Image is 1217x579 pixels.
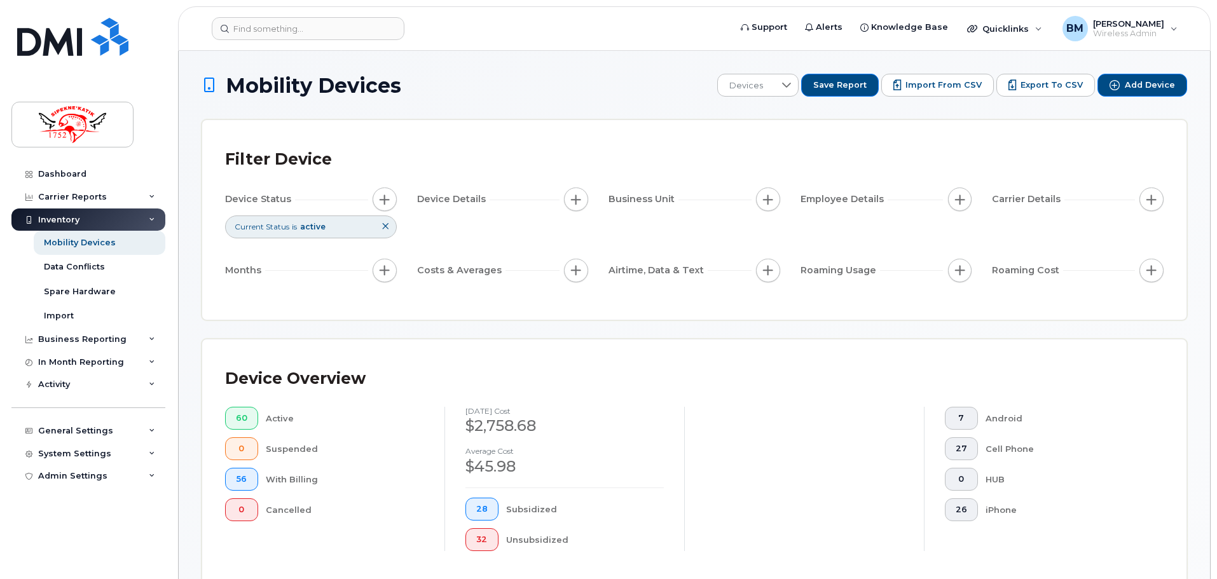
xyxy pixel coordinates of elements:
span: Costs & Averages [417,264,505,277]
div: Filter Device [225,143,332,176]
span: Roaming Usage [801,264,880,277]
button: 7 [945,407,978,430]
button: Export to CSV [996,74,1095,97]
button: 0 [225,498,258,521]
span: 32 [476,535,488,545]
button: Add Device [1097,74,1187,97]
div: iPhone [986,498,1144,521]
span: Add Device [1125,79,1175,91]
span: Airtime, Data & Text [608,264,708,277]
span: Save Report [813,79,867,91]
span: Carrier Details [992,193,1064,206]
span: active [300,222,326,231]
span: is [292,221,297,232]
button: 27 [945,437,978,460]
span: 56 [236,474,247,484]
div: Cancelled [266,498,425,521]
span: Months [225,264,265,277]
span: Export to CSV [1021,79,1083,91]
div: Cell Phone [986,437,1144,460]
div: HUB [986,468,1144,491]
div: Active [266,407,425,430]
div: Suspended [266,437,425,460]
span: 0 [956,474,967,484]
span: 0 [236,444,247,454]
span: Mobility Devices [226,74,401,97]
span: Current Status [235,221,289,232]
div: Device Overview [225,362,366,395]
button: 60 [225,407,258,430]
button: 0 [945,468,978,491]
span: 60 [236,413,247,423]
span: Devices [718,74,774,97]
button: Import from CSV [881,74,994,97]
span: Device Status [225,193,295,206]
button: Save Report [801,74,879,97]
span: 27 [956,444,967,454]
div: Android [986,407,1144,430]
span: Employee Details [801,193,888,206]
h4: Average cost [465,447,664,455]
span: 26 [956,505,967,515]
span: Roaming Cost [992,264,1063,277]
span: 0 [236,505,247,515]
span: Device Details [417,193,490,206]
button: 56 [225,468,258,491]
span: Business Unit [608,193,678,206]
button: 26 [945,498,978,521]
span: 28 [476,504,488,514]
div: Subsidized [506,498,664,521]
div: $2,758.68 [465,415,664,437]
h4: [DATE] cost [465,407,664,415]
button: 0 [225,437,258,460]
div: With Billing [266,468,425,491]
div: $45.98 [465,456,664,477]
button: 32 [465,528,498,551]
span: Import from CSV [905,79,982,91]
button: 28 [465,498,498,521]
span: 7 [956,413,967,423]
div: Unsubsidized [506,528,664,551]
